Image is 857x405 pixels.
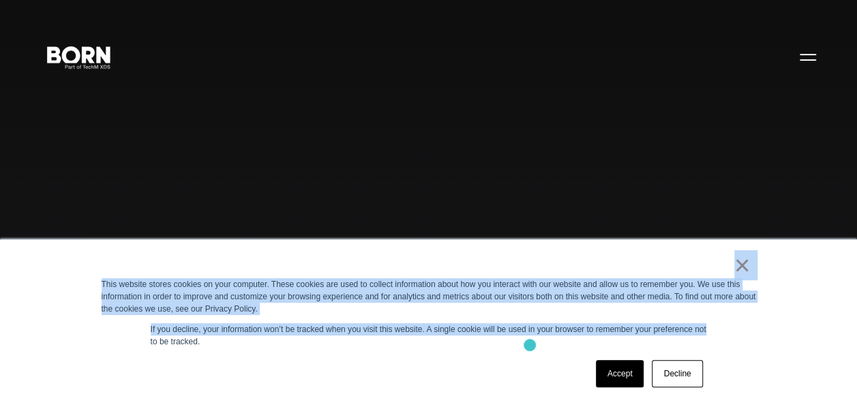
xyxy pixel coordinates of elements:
[734,259,751,271] a: ×
[151,323,707,348] p: If you decline, your information won’t be tracked when you visit this website. A single cookie wi...
[596,360,644,387] a: Accept
[792,42,824,71] button: Open
[102,278,756,315] div: This website stores cookies on your computer. These cookies are used to collect information about...
[652,360,702,387] a: Decline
